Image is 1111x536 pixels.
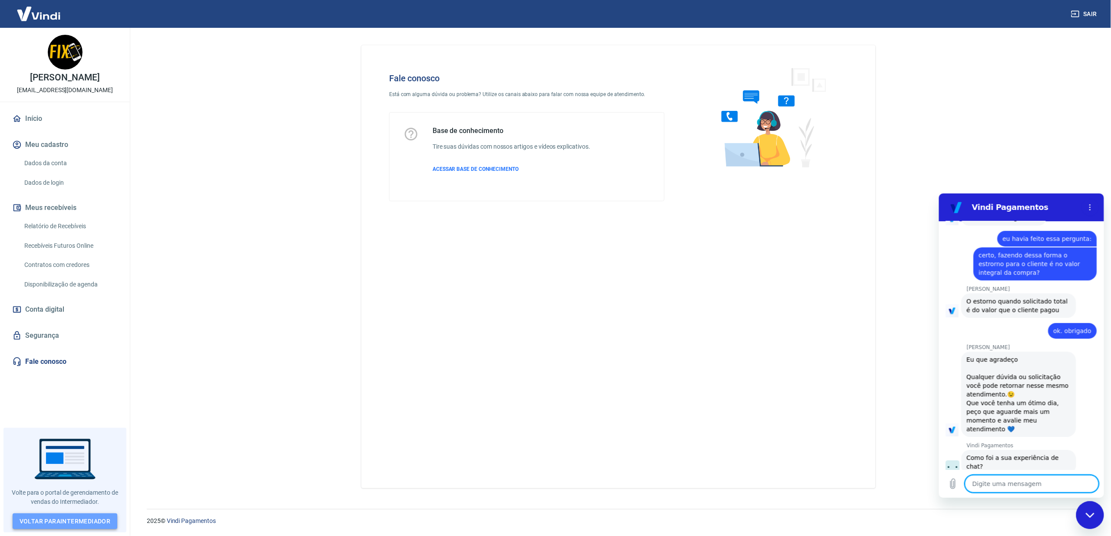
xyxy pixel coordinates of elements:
[10,135,119,154] button: Meu cadastro
[433,165,590,173] a: ACESSAR BASE DE CONHECIMENTO
[10,352,119,371] a: Fale conosco
[389,73,665,83] h4: Fale conosco
[704,59,836,175] img: Fale conosco
[21,237,119,255] a: Recebíveis Futuros Online
[21,217,119,235] a: Relatório de Recebíveis
[433,127,590,135] h5: Base de conhecimento
[10,109,119,128] a: Início
[21,154,119,172] a: Dados da conta
[389,90,665,98] p: Está com alguma dúvida ou problema? Utilize os canais abaixo para falar com nossa equipe de atend...
[433,142,590,151] h6: Tire suas dúvidas com nossos artigos e vídeos explicativos.
[10,300,119,319] a: Conta digital
[939,193,1104,498] iframe: Janela de mensagens
[167,517,216,524] a: Vindi Pagamentos
[10,0,67,27] img: Vindi
[25,303,64,316] span: Conta digital
[17,86,113,95] p: [EMAIL_ADDRESS][DOMAIN_NAME]
[21,276,119,293] a: Disponibilização de agenda
[10,326,119,345] a: Segurança
[30,73,99,82] p: [PERSON_NAME]
[433,166,519,172] span: ACESSAR BASE DE CONHECIMENTO
[147,516,1090,526] p: 2025 ©
[1076,501,1104,529] iframe: Botão para abrir a janela de mensagens, conversa em andamento
[21,256,119,274] a: Contratos com credores
[10,198,119,217] button: Meus recebíveis
[21,174,119,192] a: Dados de login
[1069,6,1101,22] button: Sair
[13,513,118,529] a: Voltar paraIntermediador
[48,35,83,70] img: 1d4bcd5c-f27e-42c4-9835-339d3273fcc1.jpeg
